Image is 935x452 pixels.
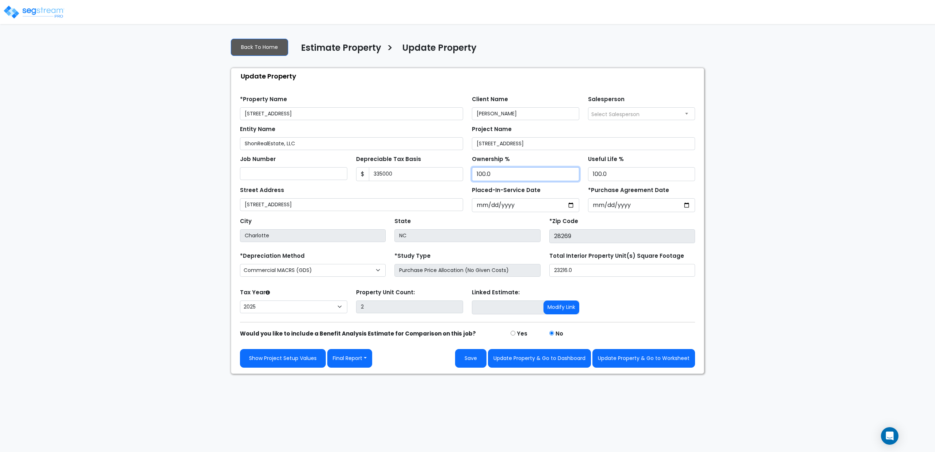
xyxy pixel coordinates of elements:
input: Zip Code [549,229,695,243]
label: *Property Name [240,95,287,104]
label: No [556,330,563,338]
a: Estimate Property [295,43,381,58]
input: Ownership [472,167,579,181]
input: Project Name [472,137,695,150]
button: Update Property & Go to Worksheet [592,349,695,368]
div: Update Property [235,68,704,84]
label: *Depreciation Method [240,252,305,260]
label: Entity Name [240,125,275,134]
label: Depreciable Tax Basis [356,155,421,164]
input: total square foot [549,264,695,277]
a: Show Project Setup Values [240,349,326,368]
label: Property Unit Count: [356,288,415,297]
label: *Purchase Agreement Date [588,186,669,195]
label: *Zip Code [549,217,578,226]
h3: > [387,42,393,56]
img: logo_pro_r.png [3,5,65,19]
input: Depreciation [588,167,695,181]
input: Building Count [356,300,463,313]
label: Street Address [240,186,284,195]
label: State [394,217,411,226]
h4: Update Property [402,43,477,55]
label: Placed-In-Service Date [472,186,541,195]
span: $ [356,167,369,181]
label: Job Number [240,155,276,164]
strong: Would you like to include a Benefit Analysis Estimate for Comparison on this job? [240,330,476,337]
input: Property Name [240,107,463,120]
input: Street Address [240,198,463,211]
button: Modify Link [543,300,579,314]
input: 0.00 [369,167,463,181]
label: Useful Life % [588,155,624,164]
button: Update Property & Go to Dashboard [488,349,591,368]
input: Purchase Date [588,198,695,212]
input: Client Name [472,107,579,120]
button: Save [455,349,486,368]
div: Open Intercom Messenger [881,427,898,445]
label: Yes [517,330,527,338]
label: *Study Type [394,252,431,260]
a: Back To Home [231,39,288,56]
label: Client Name [472,95,508,104]
h4: Estimate Property [301,43,381,55]
label: City [240,217,252,226]
label: Ownership % [472,155,510,164]
label: Salesperson [588,95,625,104]
label: Total Interior Property Unit(s) Square Footage [549,252,684,260]
input: Entity Name [240,137,463,150]
button: Final Report [327,349,372,368]
label: Linked Estimate: [472,288,520,297]
span: Select Salesperson [591,111,640,118]
label: Project Name [472,125,512,134]
a: Update Property [397,43,477,58]
label: Tax Year [240,288,270,297]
